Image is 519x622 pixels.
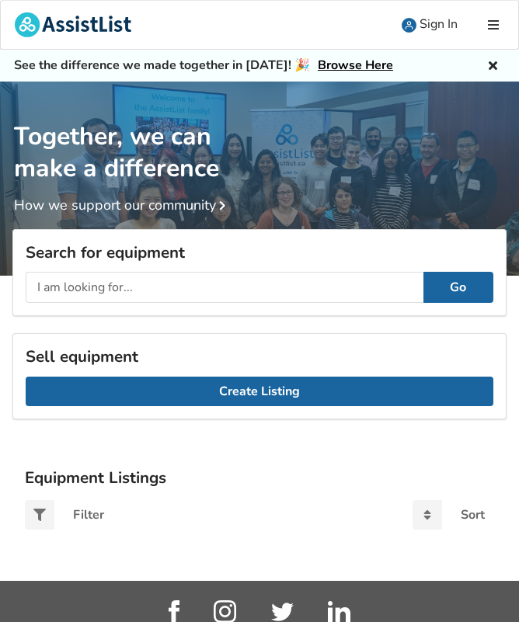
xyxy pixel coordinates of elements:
img: assistlist-logo [15,12,131,37]
h3: Search for equipment [26,242,493,262]
span: Sign In [420,16,458,33]
img: user icon [402,18,416,33]
h3: Sell equipment [26,346,493,367]
a: Create Listing [26,377,493,406]
img: twitter_link [271,603,294,621]
div: Filter [73,509,104,521]
div: Sort [461,509,485,521]
a: Browse Here [318,57,393,74]
button: Go [423,272,493,303]
input: I am looking for... [26,272,423,303]
h3: Equipment Listings [25,467,494,488]
h5: See the difference we made together in [DATE]! 🎉 [14,57,393,74]
a: user icon Sign In [388,1,472,49]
